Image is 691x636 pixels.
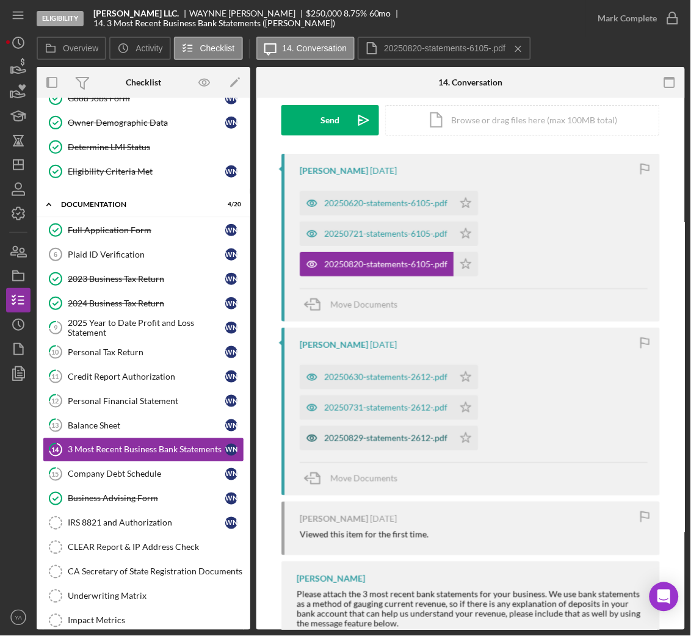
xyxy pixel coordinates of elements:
button: 20250829-statements-2612-.pdf [300,426,478,450]
div: W N [225,224,237,236]
div: Plaid ID Verification [68,250,225,259]
tspan: 12 [52,397,59,405]
button: Move Documents [300,289,410,320]
span: $250,000 [306,8,342,18]
div: Open Intercom Messenger [649,582,679,612]
div: W N [225,493,237,505]
label: Activity [136,43,162,53]
button: 20250731-statements-2612-.pdf [300,396,478,420]
a: 15Company Debt ScheduleWN [43,462,244,486]
div: Balance Sheet [68,421,225,430]
div: CA Secretary of State Registration Documents [68,567,244,577]
button: Overview [37,37,106,60]
div: 20250721-statements-6105-.pdf [324,229,447,239]
div: W N [225,273,237,285]
a: Business Advising FormWN [43,486,244,511]
div: 2023 Business Tax Return [68,274,225,284]
a: 2023 Business Tax ReturnWN [43,267,244,291]
div: WAYNNE [PERSON_NAME] [189,9,306,18]
div: W N [225,117,237,129]
b: [PERSON_NAME] LLC. [93,9,179,18]
div: 20250820-statements-6105-.pdf [324,259,447,269]
button: YA [6,605,31,630]
div: CLEAR Report & IP Address Check [68,543,244,552]
time: 2025-09-18 16:37 [370,514,397,524]
div: W N [225,395,237,407]
span: Move Documents [330,473,397,483]
div: W N [225,248,237,261]
button: 20250620-statements-6105-.pdf [300,191,478,215]
text: YA [15,615,23,621]
div: 20250829-statements-2612-.pdf [324,433,447,443]
button: Checklist [174,37,243,60]
div: 3 Most Recent Business Bank Statements [68,445,225,455]
button: 20250820-statements-6105-.pdf [358,37,530,60]
label: 20250820-statements-6105-.pdf [384,43,505,53]
button: Mark Complete [586,6,685,31]
div: W N [225,346,237,358]
time: 2025-09-18 16:37 [370,340,397,350]
a: 92025 Year to Date Profit and Loss StatementWN [43,316,244,340]
div: Impact Metrics [68,616,244,626]
div: W N [225,322,237,334]
a: 13Balance SheetWN [43,413,244,438]
div: Credit Report Authorization [68,372,225,381]
tspan: 6 [54,251,57,258]
a: Owner Demographic DataWN [43,110,244,135]
div: 20250731-statements-2612-.pdf [324,403,447,413]
div: Determine LMI Status [68,142,244,152]
a: Impact Metrics [43,609,244,633]
div: Business Advising Form [68,494,225,504]
div: Company Debt Schedule [68,469,225,479]
div: W N [225,468,237,480]
tspan: 14 [52,446,60,454]
button: Send [281,105,379,136]
tspan: 10 [52,348,60,356]
div: Send [321,105,340,136]
div: W N [225,419,237,432]
div: Eligibility Criteria Met [68,167,225,176]
button: 20250721-statements-6105-.pdf [300,222,478,246]
div: W N [225,517,237,529]
div: W N [225,92,237,104]
a: Full Application FormWN [43,218,244,242]
div: IRS 8821 and Authorization [68,518,225,528]
tspan: 13 [52,421,59,429]
tspan: 9 [54,323,58,331]
button: 20250630-statements-2612-.pdf [300,365,478,389]
a: Eligibility Criteria MetWN [43,159,244,184]
tspan: 11 [52,372,59,380]
div: Owner Demographic Data [68,118,225,128]
a: 10Personal Tax ReturnWN [43,340,244,364]
div: Checklist [126,78,161,87]
a: 12Personal Financial StatementWN [43,389,244,413]
a: CLEAR Report & IP Address Check [43,535,244,560]
div: 14. 3 Most Recent Business Bank Statements ([PERSON_NAME]) [93,18,335,28]
label: 14. Conversation [283,43,347,53]
div: Full Application Form [68,225,225,235]
div: 4 / 20 [219,201,241,208]
a: 6Plaid ID VerificationWN [43,242,244,267]
time: 2025-09-18 16:38 [370,166,397,176]
div: Personal Tax Return [68,347,225,357]
div: 20250630-statements-2612-.pdf [324,372,447,382]
div: 2025 Year to Date Profit and Loss Statement [68,318,225,338]
div: [PERSON_NAME] [300,340,368,350]
div: W N [225,297,237,309]
div: 8.75 % [344,9,367,18]
a: CA Secretary of State Registration Documents [43,560,244,584]
a: Determine LMI Status [43,135,244,159]
div: W N [225,165,237,178]
a: Underwriting Matrix [43,584,244,609]
label: Overview [63,43,98,53]
div: Personal Financial Statement [68,396,225,406]
button: 20250820-statements-6105-.pdf [300,252,478,276]
button: Move Documents [300,463,410,494]
a: Good Jobs FormWN [43,86,244,110]
div: Mark Complete [598,6,657,31]
div: Viewed this item for the first time. [300,530,429,540]
div: [PERSON_NAME] [300,514,368,524]
tspan: 15 [52,470,59,478]
div: 2024 Business Tax Return [68,298,225,308]
a: IRS 8821 and AuthorizationWN [43,511,244,535]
